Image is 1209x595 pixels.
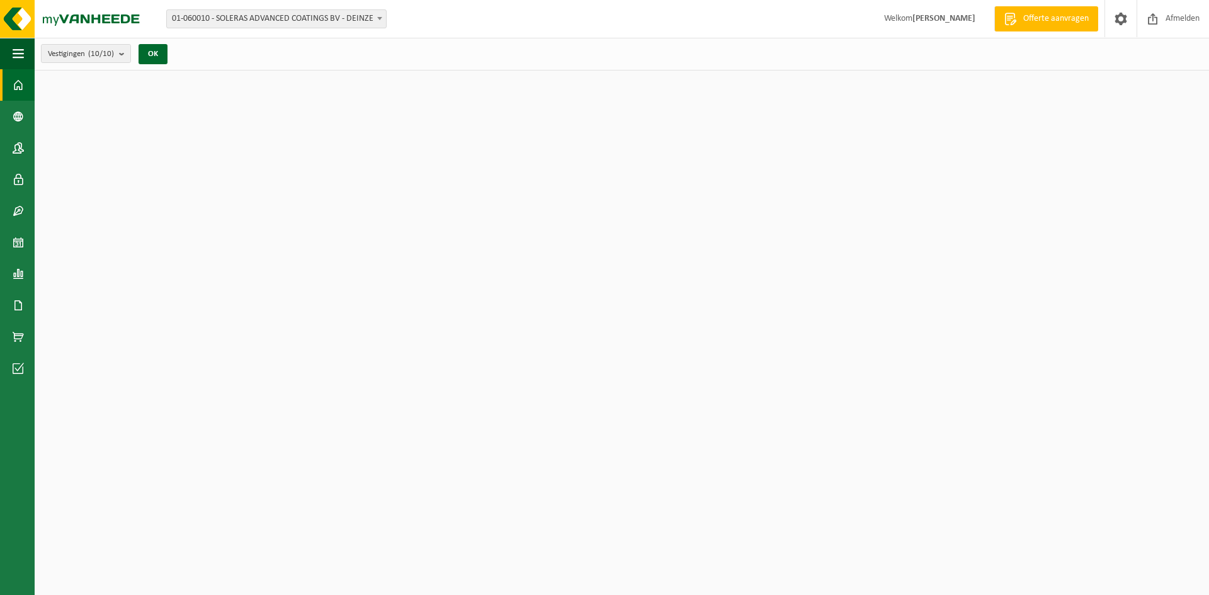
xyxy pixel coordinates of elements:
button: OK [139,44,167,64]
strong: [PERSON_NAME] [912,14,975,23]
span: 01-060010 - SOLERAS ADVANCED COATINGS BV - DEINZE [166,9,387,28]
span: Offerte aanvragen [1020,13,1092,25]
span: 01-060010 - SOLERAS ADVANCED COATINGS BV - DEINZE [167,10,386,28]
button: Vestigingen(10/10) [41,44,131,63]
count: (10/10) [88,50,114,58]
span: Vestigingen [48,45,114,64]
a: Offerte aanvragen [994,6,1098,31]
